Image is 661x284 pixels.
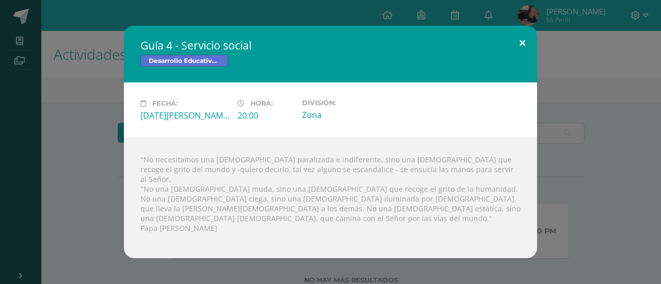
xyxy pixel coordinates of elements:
div: 20:00 [238,110,294,121]
div: "No necesitamos una [DEMOGRAPHIC_DATA] paralizada e indiferente, sino una [DEMOGRAPHIC_DATA] que ... [124,138,537,258]
span: Fecha: [152,99,178,107]
div: Zona [302,109,391,121]
span: Hora: [250,99,273,107]
button: Close (Esc) [508,26,537,61]
span: Desarrollo Educativo y Proyecto de Vida [140,55,228,67]
div: [DATE][PERSON_NAME] [140,110,229,121]
h2: Guía 4 - Servicio social [140,38,521,53]
label: División: [302,99,391,107]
